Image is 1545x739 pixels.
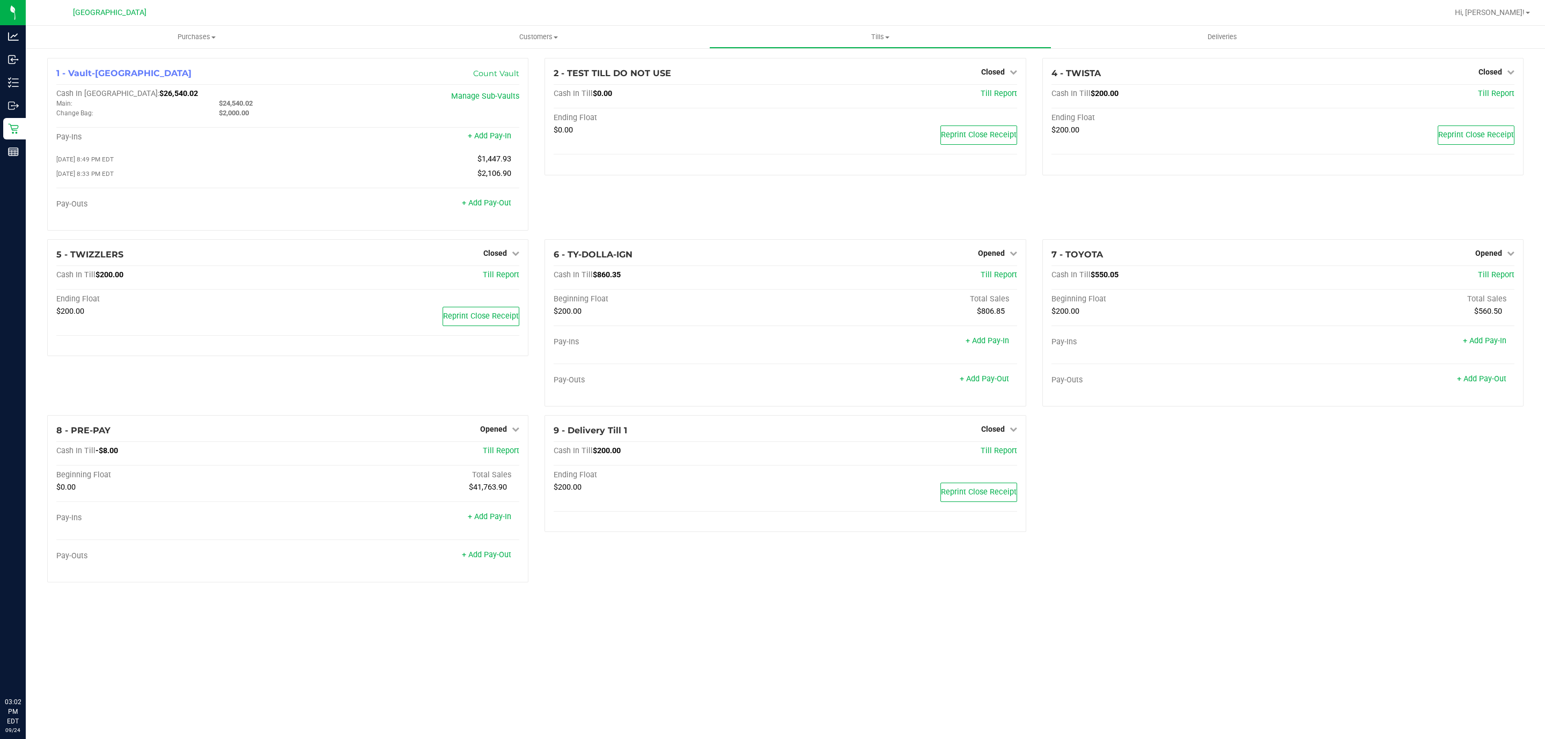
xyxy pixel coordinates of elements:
div: Pay-Outs [56,551,288,561]
span: $0.00 [554,125,573,135]
div: Beginning Float [1051,294,1283,304]
a: + Add Pay-Out [960,374,1009,383]
a: Till Report [981,89,1017,98]
span: 9 - Delivery Till 1 [554,425,627,435]
span: Closed [981,425,1005,433]
div: Ending Float [1051,113,1283,123]
span: Opened [480,425,507,433]
span: Customers [368,32,709,42]
inline-svg: Retail [8,123,19,134]
div: Pay-Outs [56,199,288,209]
span: Cash In Till [554,446,593,455]
span: Hi, [PERSON_NAME]! [1455,8,1525,17]
div: Pay-Outs [1051,375,1283,385]
a: + Add Pay-In [1463,336,1506,345]
div: Pay-Ins [56,132,288,142]
a: Till Report [981,446,1017,455]
button: Reprint Close Receipt [1438,125,1514,145]
span: Cash In Till [1051,270,1091,279]
span: 5 - TWIZZLERS [56,249,123,260]
span: $560.50 [1474,307,1502,316]
span: [DATE] 8:49 PM EDT [56,156,114,163]
span: 2 - TEST TILL DO NOT USE [554,68,671,78]
div: Pay-Ins [1051,337,1283,347]
span: $200.00 [554,483,582,492]
span: -$8.00 [95,446,118,455]
span: $200.00 [1051,125,1079,135]
span: Cash In Till [56,446,95,455]
span: $860.35 [593,270,621,279]
span: $2,106.90 [477,169,511,178]
span: Closed [483,249,507,257]
span: Closed [1478,68,1502,76]
span: $200.00 [1091,89,1119,98]
button: Reprint Close Receipt [940,483,1017,502]
span: $24,540.02 [219,99,253,107]
span: Closed [981,68,1005,76]
a: Till Report [483,270,519,279]
a: Count Vault [473,69,519,78]
span: $200.00 [95,270,123,279]
span: 6 - TY-DOLLA-IGN [554,249,632,260]
span: Opened [1475,249,1502,257]
div: Pay-Ins [56,513,288,523]
button: Reprint Close Receipt [443,307,519,326]
iframe: Resource center [11,653,43,685]
span: Reprint Close Receipt [1438,130,1514,139]
div: Total Sales [1283,294,1514,304]
span: 8 - PRE-PAY [56,425,111,435]
a: Till Report [483,446,519,455]
div: Total Sales [288,470,520,480]
span: Cash In Till [554,89,593,98]
inline-svg: Inbound [8,54,19,65]
p: 09/24 [5,726,21,734]
iframe: Resource center unread badge [32,652,45,664]
span: 7 - TOYOTA [1051,249,1103,260]
span: 4 - TWISTA [1051,68,1101,78]
span: Purchases [26,32,367,42]
a: Tills [709,26,1051,48]
span: $200.00 [1051,307,1079,316]
a: + Add Pay-Out [462,198,511,208]
span: Change Bag: [56,109,93,117]
span: Cash In Till [554,270,593,279]
a: Till Report [1478,89,1514,98]
div: Ending Float [554,113,785,123]
span: Cash In [GEOGRAPHIC_DATA]: [56,89,159,98]
div: Total Sales [785,294,1017,304]
span: Reprint Close Receipt [941,487,1017,497]
inline-svg: Analytics [8,31,19,42]
a: + Add Pay-In [468,131,511,141]
a: + Add Pay-In [966,336,1009,345]
a: + Add Pay-In [468,512,511,521]
inline-svg: Reports [8,146,19,157]
span: $200.00 [554,307,582,316]
a: Customers [367,26,709,48]
a: Till Report [981,270,1017,279]
p: 03:02 PM EDT [5,697,21,726]
a: Till Report [1478,270,1514,279]
span: $26,540.02 [159,89,198,98]
span: Reprint Close Receipt [941,130,1017,139]
span: Deliveries [1193,32,1252,42]
span: [GEOGRAPHIC_DATA] [73,8,146,17]
a: Purchases [26,26,367,48]
span: 1 - Vault-[GEOGRAPHIC_DATA] [56,68,192,78]
span: $1,447.93 [477,154,511,164]
span: Tills [710,32,1050,42]
span: Reprint Close Receipt [443,312,519,321]
span: Cash In Till [56,270,95,279]
span: $0.00 [56,483,76,492]
span: [DATE] 8:33 PM EDT [56,170,114,178]
a: + Add Pay-Out [462,550,511,559]
span: $550.05 [1091,270,1119,279]
a: Manage Sub-Vaults [451,92,519,101]
div: Pay-Ins [554,337,785,347]
span: $0.00 [593,89,612,98]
